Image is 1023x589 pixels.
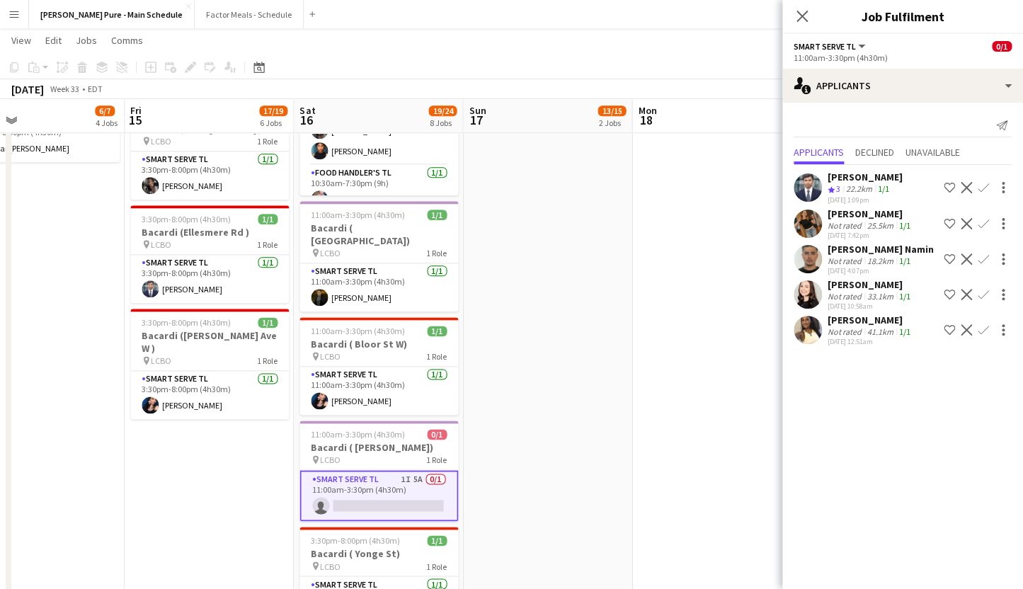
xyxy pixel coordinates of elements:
span: 0/1 [992,41,1012,52]
span: 3:30pm-8:00pm (4h30m) [142,214,231,224]
span: 19/24 [428,105,457,116]
a: View [6,31,37,50]
div: 8 Jobs [429,118,456,128]
span: 11:00am-3:30pm (4h30m) [311,326,405,336]
div: 2 Jobs [598,118,625,128]
div: Not rated [828,256,864,266]
span: 3 [836,183,840,194]
a: Edit [40,31,67,50]
app-card-role: Smart Serve TL1/111:00am-3:30pm (4h30m)[PERSON_NAME] [299,367,458,415]
span: 1 Role [257,136,278,147]
app-skills-label: 1/1 [899,256,910,266]
span: Applicants [794,147,844,157]
div: 33.1km [864,291,896,302]
span: 11:00am-3:30pm (4h30m) [311,210,405,220]
div: 41.1km [864,326,896,337]
button: Factor Meals - Schedule [195,1,304,28]
div: [PERSON_NAME] [828,171,903,183]
div: [PERSON_NAME] [828,278,913,291]
span: 17 [467,112,486,128]
app-card-role: Smart Serve TL1/13:30pm-8:00pm (4h30m)[PERSON_NAME] [130,151,289,200]
span: 1 Role [426,351,447,362]
span: Comms [111,34,143,47]
span: 1/1 [258,214,278,224]
span: 1 Role [257,239,278,250]
div: [PERSON_NAME] [828,207,913,220]
h3: Bacardi ( [GEOGRAPHIC_DATA]) [299,222,458,247]
span: 1 Role [257,355,278,366]
app-skills-label: 1/1 [878,183,889,194]
div: [DATE] 10:58am [828,302,913,311]
h3: Bacardi ( Bloor St W) [299,338,458,350]
span: LCBO [320,248,341,258]
div: Not rated [828,291,864,302]
span: 1/1 [258,317,278,328]
span: 13/15 [598,105,626,116]
app-job-card: 3:30pm-8:00pm (4h30m)1/1Bacardi ([PERSON_NAME] Ave W ) LCBO1 RoleSmart Serve TL1/13:30pm-8:00pm (... [130,309,289,419]
span: 1 Role [426,248,447,258]
div: [DATE] 4:07pm [828,266,934,275]
app-card-role: Food Handler's TL1/110:30am-7:30pm (9h)[PERSON_NAME] [299,165,458,213]
div: 18.2km [864,256,896,266]
span: 18 [636,112,656,128]
span: Smart Serve TL [794,41,856,52]
div: 4 Jobs [96,118,118,128]
div: 25.5km [864,220,896,231]
span: Sat [299,104,315,117]
div: 6 Jobs [260,118,287,128]
div: [DATE] 7:42pm [828,231,913,240]
app-job-card: 3:30pm-8:00pm (4h30m)1/1Bacardi ( The Queensway) LCBO1 RoleSmart Serve TL1/13:30pm-8:00pm (4h30m)... [130,102,289,200]
app-job-card: 11:00am-3:30pm (4h30m)1/1Bacardi ( Bloor St W) LCBO1 RoleSmart Serve TL1/111:00am-3:30pm (4h30m)[... [299,317,458,415]
span: LCBO [151,136,171,147]
span: 1/1 [427,210,447,220]
span: Declined [855,147,894,157]
div: [PERSON_NAME] [828,314,913,326]
span: Week 33 [47,84,82,94]
div: [DATE] 12:51am [828,337,913,346]
app-card-role: Smart Serve TL1/111:00am-3:30pm (4h30m)[PERSON_NAME] [299,263,458,311]
div: Not rated [828,220,864,231]
div: [DATE] [11,82,44,96]
div: [PERSON_NAME] Namin [828,243,934,256]
span: LCBO [320,561,341,571]
span: Fri [130,104,142,117]
span: Edit [45,34,62,47]
div: EDT [88,84,103,94]
span: 11:00am-3:30pm (4h30m) [311,429,405,440]
span: Jobs [76,34,97,47]
app-skills-label: 1/1 [899,220,910,231]
h3: Bacardi ([PERSON_NAME] Ave W ) [130,329,289,355]
app-job-card: 11:00am-3:30pm (4h30m)1/1Bacardi ( [GEOGRAPHIC_DATA]) LCBO1 RoleSmart Serve TL1/111:00am-3:30pm (... [299,201,458,311]
app-card-role: Smart Serve TL1/13:30pm-8:00pm (4h30m)[PERSON_NAME] [130,371,289,419]
div: 22.2km [843,183,875,195]
span: 6/7 [95,105,115,116]
span: 15 [128,112,142,128]
span: Sun [469,104,486,117]
span: 1/1 [427,326,447,336]
span: LCBO [151,239,171,250]
div: [DATE] 1:09pm [828,195,903,205]
app-job-card: 11:00am-3:30pm (4h30m)0/1Bacardi ( [PERSON_NAME]) LCBO1 RoleSmart Serve TL1I5A0/111:00am-3:30pm (... [299,421,458,521]
span: 1/1 [427,535,447,546]
app-skills-label: 1/1 [899,326,910,337]
h3: Bacardi ( Yonge St) [299,547,458,560]
span: 17/19 [259,105,287,116]
app-job-card: 3:30pm-8:00pm (4h30m)1/1Bacardi (Ellesmere Rd ) LCBO1 RoleSmart Serve TL1/13:30pm-8:00pm (4h30m)[... [130,205,289,303]
app-card-role: Smart Serve TL1I5A0/111:00am-3:30pm (4h30m) [299,470,458,521]
span: LCBO [151,355,171,366]
span: 3:30pm-8:00pm (4h30m) [311,535,400,546]
app-skills-label: 1/1 [899,291,910,302]
span: 1 Role [426,454,447,465]
h3: Bacardi ( [PERSON_NAME]) [299,441,458,454]
span: 3:30pm-8:00pm (4h30m) [142,317,231,328]
button: Smart Serve TL [794,41,867,52]
app-card-role: Smart Serve TL1/13:30pm-8:00pm (4h30m)[PERSON_NAME] [130,255,289,303]
span: Mon [638,104,656,117]
h3: Job Fulfilment [782,7,1023,25]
